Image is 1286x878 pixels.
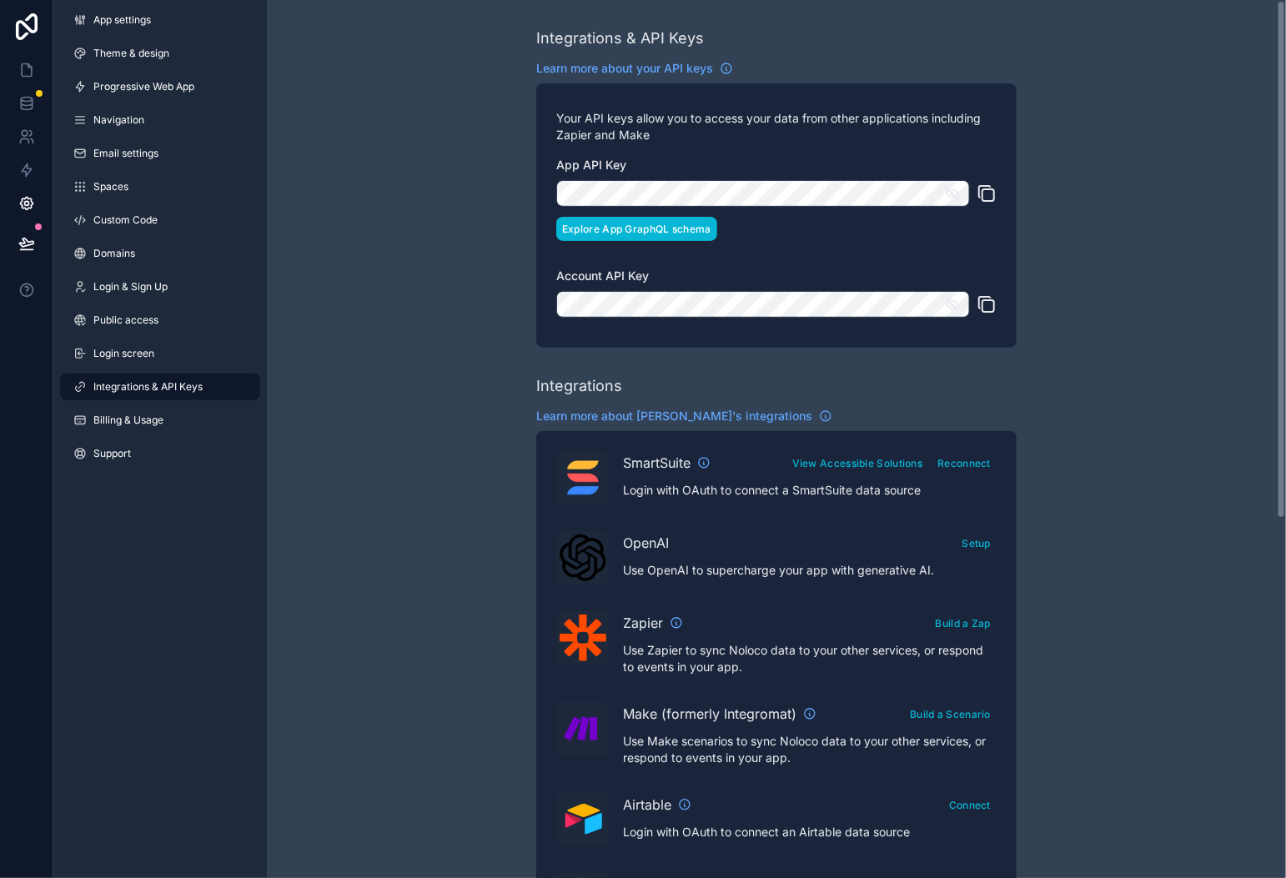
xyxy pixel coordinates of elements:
p: Your API keys allow you to access your data from other applications including Zapier and Make [556,110,997,143]
p: Use OpenAI to supercharge your app with generative AI. [623,562,997,579]
a: Integrations & API Keys [60,374,260,400]
span: Billing & Usage [93,414,163,427]
a: Setup [957,534,997,550]
a: Spaces [60,173,260,200]
a: Billing & Usage [60,407,260,434]
a: Learn more about your API keys [536,60,733,77]
button: Build a Zap [930,611,997,635]
button: View Accessible Solutions [786,451,929,475]
button: Reconnect [932,451,997,475]
span: Support [93,447,131,460]
span: App API Key [556,158,626,172]
div: Integrations & API Keys [536,27,704,50]
a: Custom Code [60,207,260,233]
span: Learn more about [PERSON_NAME]'s integrations [536,408,812,424]
img: SmartSuite [560,454,606,501]
a: Build a Scenario [904,705,997,721]
a: Support [60,440,260,467]
span: Zapier [623,613,663,633]
span: Progressive Web App [93,80,194,93]
a: Login screen [60,340,260,367]
button: Explore App GraphQL schema [556,217,717,241]
a: Reconnect [932,454,997,470]
a: Navigation [60,107,260,133]
a: Explore App GraphQL schema [556,219,717,236]
img: Zapier [560,615,606,661]
a: Public access [60,307,260,334]
span: Account API Key [556,268,649,283]
a: Progressive Web App [60,73,260,100]
span: App settings [93,13,151,27]
button: Build a Scenario [904,702,997,726]
p: Use Make scenarios to sync Noloco data to your other services, or respond to events in your app. [623,733,997,766]
a: Domains [60,240,260,267]
button: Connect [943,793,997,817]
a: View Accessible Solutions [786,454,929,470]
p: Login with OAuth to connect a SmartSuite data source [623,482,997,499]
a: Theme & design [60,40,260,67]
img: Make (formerly Integromat) [560,705,606,752]
span: Integrations & API Keys [93,380,203,394]
span: Theme & design [93,47,169,60]
a: Login & Sign Up [60,273,260,300]
span: Domains [93,247,135,260]
span: Navigation [93,113,144,127]
span: Login & Sign Up [93,280,168,294]
span: Custom Code [93,213,158,227]
p: Login with OAuth to connect an Airtable data source [623,824,997,840]
span: SmartSuite [623,453,691,473]
span: Email settings [93,147,158,160]
img: OpenAI [560,534,606,581]
a: Email settings [60,140,260,167]
span: Spaces [93,180,128,193]
span: OpenAI [623,533,669,553]
span: Learn more about your API keys [536,60,713,77]
span: Login screen [93,347,154,360]
a: App settings [60,7,260,33]
img: Airtable [560,804,606,835]
span: Airtable [623,795,671,815]
span: Public access [93,314,158,327]
div: Integrations [536,374,622,398]
p: Use Zapier to sync Noloco data to your other services, or respond to events in your app. [623,642,997,675]
a: Connect [943,795,997,812]
a: Build a Zap [930,614,997,630]
span: Make (formerly Integromat) [623,704,796,724]
button: Setup [957,531,997,555]
a: Learn more about [PERSON_NAME]'s integrations [536,408,832,424]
